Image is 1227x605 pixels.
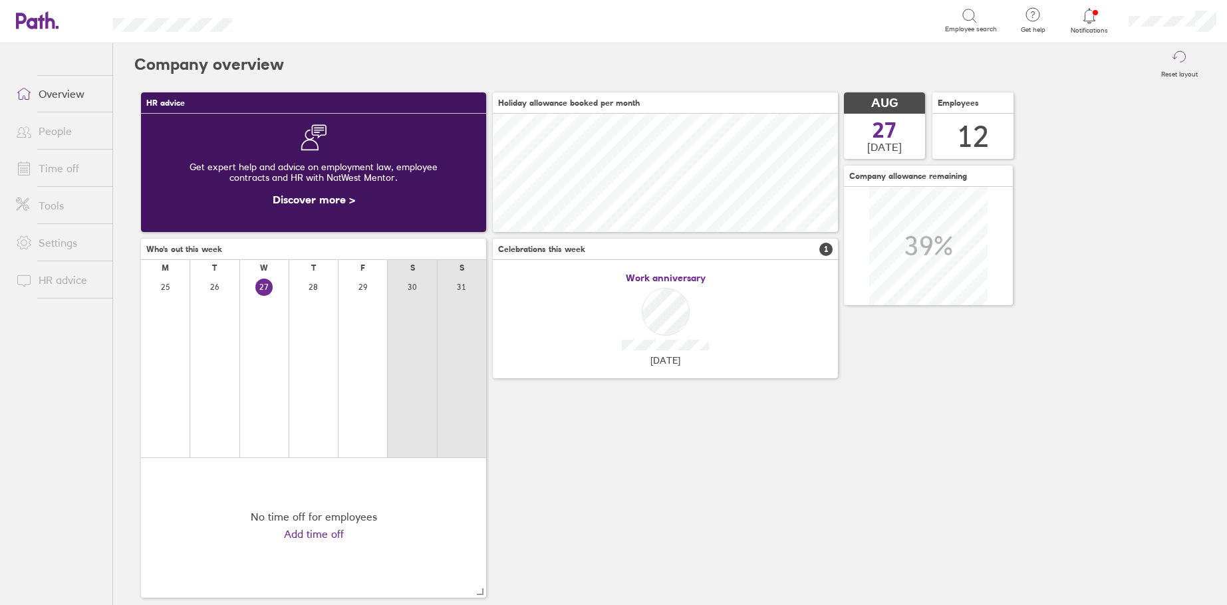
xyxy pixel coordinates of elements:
[134,43,284,86] h2: Company overview
[360,263,365,273] div: F
[1068,7,1111,35] a: Notifications
[819,243,833,256] span: 1
[152,151,476,193] div: Get expert help and advice on employment law, employee contracts and HR with NatWest Mentor.
[849,172,967,181] span: Company allowance remaining
[871,96,898,110] span: AUG
[146,98,185,108] span: HR advice
[650,355,680,366] span: [DATE]
[626,273,706,283] span: Work anniversary
[873,120,896,141] span: 27
[311,263,316,273] div: T
[938,98,979,108] span: Employees
[460,263,464,273] div: S
[498,98,640,108] span: Holiday allowance booked per month
[5,80,112,107] a: Overview
[957,120,989,154] div: 12
[251,511,377,523] div: No time off for employees
[5,118,112,144] a: People
[945,25,997,33] span: Employee search
[1153,43,1206,86] button: Reset layout
[5,229,112,256] a: Settings
[498,245,585,254] span: Celebrations this week
[1012,26,1055,34] span: Get help
[162,263,169,273] div: M
[260,263,268,273] div: W
[5,267,112,293] a: HR advice
[284,528,344,540] a: Add time off
[1153,66,1206,78] label: Reset layout
[410,263,415,273] div: S
[867,141,902,153] span: [DATE]
[212,263,217,273] div: T
[5,192,112,219] a: Tools
[5,155,112,181] a: Time off
[268,14,302,26] div: Search
[273,193,355,206] a: Discover more >
[1068,27,1111,35] span: Notifications
[146,245,222,254] span: Who's out this week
